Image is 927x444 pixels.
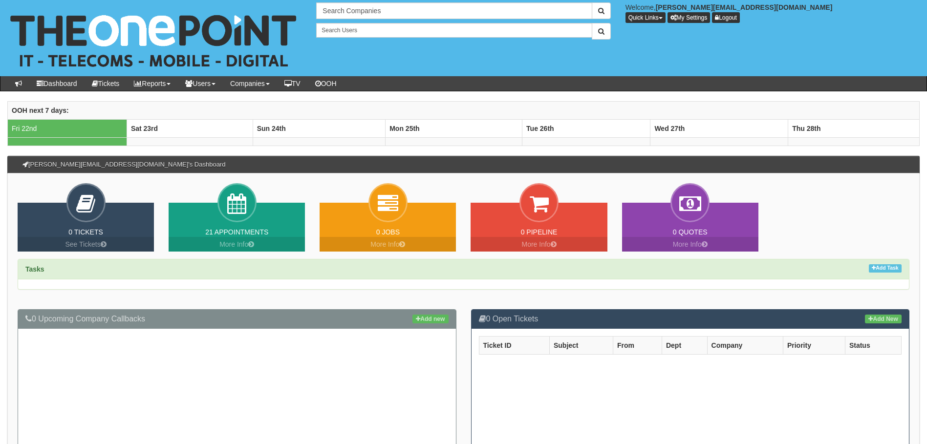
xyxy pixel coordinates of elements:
a: Reports [127,76,178,91]
a: 0 Quotes [673,228,708,236]
th: From [613,336,662,354]
th: Company [707,336,783,354]
th: Ticket ID [479,336,549,354]
a: 21 Appointments [205,228,268,236]
th: Dept [662,336,707,354]
h3: [PERSON_NAME][EMAIL_ADDRESS][DOMAIN_NAME]'s Dashboard [18,156,230,173]
strong: Tasks [25,265,44,273]
a: More Info [169,237,305,252]
input: Search Users [316,23,592,38]
button: Quick Links [625,12,666,23]
th: Priority [783,336,845,354]
a: OOH [308,76,344,91]
a: More Info [622,237,758,252]
th: Status [845,336,901,354]
a: Users [178,76,223,91]
a: Tickets [85,76,127,91]
th: Sat 23rd [127,119,253,137]
a: Logout [712,12,740,23]
a: Companies [223,76,277,91]
th: Mon 25th [386,119,522,137]
a: 0 Jobs [376,228,400,236]
a: More Info [320,237,456,252]
h3: 0 Upcoming Company Callbacks [25,315,449,323]
a: See Tickets [18,237,154,252]
th: Tue 26th [522,119,650,137]
a: More Info [471,237,607,252]
a: Add new [412,315,448,323]
th: Sun 24th [253,119,386,137]
input: Search Companies [316,2,592,19]
a: Add New [865,315,902,323]
a: 0 Tickets [68,228,103,236]
th: Thu 28th [788,119,920,137]
a: Add Task [869,264,902,273]
h3: 0 Open Tickets [479,315,902,323]
th: Wed 27th [650,119,788,137]
a: 0 Pipeline [521,228,558,236]
a: TV [277,76,308,91]
a: My Settings [668,12,711,23]
a: Dashboard [29,76,85,91]
td: Fri 22nd [8,119,127,137]
b: [PERSON_NAME][EMAIL_ADDRESS][DOMAIN_NAME] [656,3,833,11]
th: Subject [549,336,613,354]
div: Welcome, [618,2,927,23]
th: OOH next 7 days: [8,101,920,119]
